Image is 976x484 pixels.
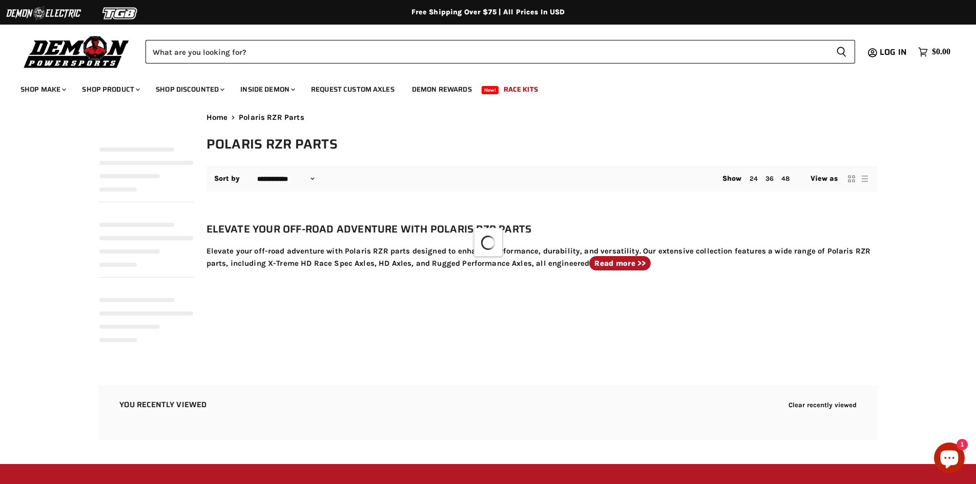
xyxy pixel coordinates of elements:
[913,45,956,59] a: $0.00
[78,385,898,440] aside: Recently viewed products
[594,259,646,268] strong: Read more >>
[880,46,907,58] span: Log in
[239,113,304,122] span: Polaris RZR Parts
[811,175,838,183] span: View as
[206,136,878,153] h1: Polaris RZR Parts
[788,401,857,409] button: Clear recently viewed
[119,401,207,409] h2: You recently viewed
[496,79,546,100] a: Race Kits
[828,40,855,64] button: Search
[20,33,133,70] img: Demon Powersports
[750,175,758,182] a: 24
[303,79,402,100] a: Request Custom Axles
[781,175,790,182] a: 48
[206,113,878,122] nav: Breadcrumbs
[482,86,499,94] span: New!
[931,443,968,476] inbox-online-store-chat: Shopify online store chat
[146,40,855,64] form: Product
[404,79,480,100] a: Demon Rewards
[13,79,72,100] a: Shop Make
[722,174,742,183] span: Show
[932,47,950,57] span: $0.00
[78,8,898,17] div: Free Shipping Over $75 | All Prices In USD
[765,175,774,182] a: 36
[206,166,878,192] nav: Collection utilities
[233,79,301,100] a: Inside Demon
[860,174,870,184] button: list view
[82,4,159,23] img: TGB Logo 2
[13,75,948,100] ul: Main menu
[5,4,82,23] img: Demon Electric Logo 2
[148,79,231,100] a: Shop Discounted
[206,113,228,122] a: Home
[74,79,146,100] a: Shop Product
[846,174,857,184] button: grid view
[146,40,828,64] input: Search
[214,175,240,183] label: Sort by
[206,221,878,237] h2: Elevate Your Off-Road Adventure with Polaris RZR Parts
[206,245,878,270] p: Elevate your off-road adventure with Polaris RZR parts designed to enhance performance, durabilit...
[875,48,913,57] a: Log in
